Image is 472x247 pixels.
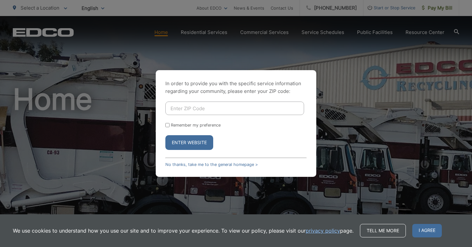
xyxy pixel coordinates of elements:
a: privacy policy [306,227,340,235]
p: We use cookies to understand how you use our site and to improve your experience. To view our pol... [13,227,354,235]
label: Remember my preference [171,123,221,128]
button: Enter Website [165,135,213,150]
a: No thanks, take me to the general homepage > [165,162,258,167]
a: Tell me more [360,224,406,237]
p: In order to provide you with the specific service information regarding your community, please en... [165,80,307,95]
span: I agree [412,224,442,237]
input: Enter ZIP Code [165,102,304,115]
